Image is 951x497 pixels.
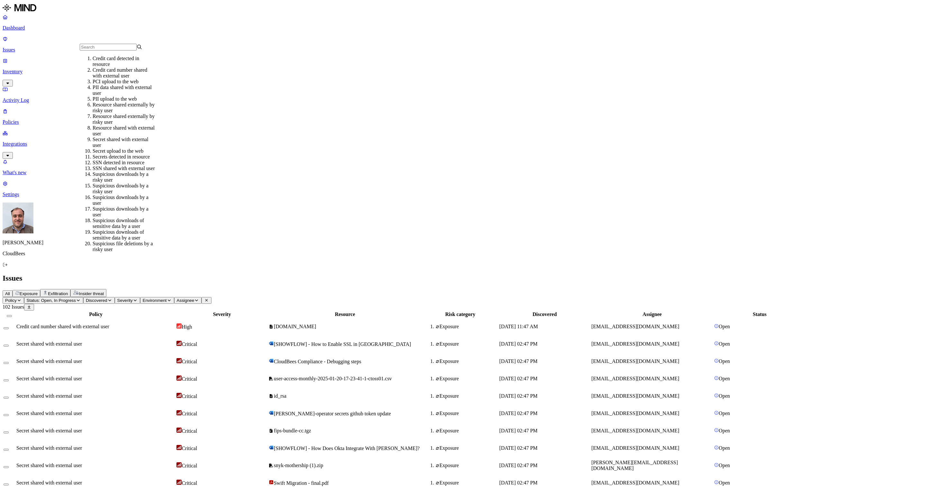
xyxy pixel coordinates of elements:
[591,358,679,364] span: [EMAIL_ADDRESS][DOMAIN_NAME]
[269,410,274,415] img: microsoft-word.svg
[4,431,9,433] button: Select row
[117,298,133,303] span: Severity
[714,393,719,398] img: status-open.svg
[714,480,719,484] img: status-open.svg
[93,56,155,67] div: Credit card detected in resource
[7,315,12,317] button: Select all
[714,411,719,415] img: status-open.svg
[182,463,197,468] span: Critical
[499,358,537,364] span: [DATE] 02:47 PM
[3,159,948,176] a: What's new
[3,192,948,197] p: Settings
[176,410,182,415] img: severity-critical.svg
[20,291,38,296] span: Exposure
[3,141,948,147] p: Integrations
[3,304,24,310] span: 102 Issues
[3,170,948,176] p: What's new
[3,251,948,257] p: CloudBees
[93,85,155,96] div: PII data shared with external user
[16,324,109,329] span: Credit card number shared with external user
[274,324,316,329] span: [DOMAIN_NAME]
[591,428,679,433] span: [EMAIL_ADDRESS][DOMAIN_NAME]
[93,154,155,160] div: Secrets detected in resource
[499,376,537,381] span: [DATE] 02:47 PM
[4,379,9,381] button: Select row
[714,324,719,328] img: status-open.svg
[274,393,286,399] span: id_rsa
[714,312,805,317] div: Status
[176,341,182,346] img: severity-critical.svg
[714,445,719,450] img: status-open.svg
[3,274,948,283] h2: Issues
[3,69,948,75] p: Inventory
[591,312,713,317] div: Assignee
[4,466,9,468] button: Select row
[435,428,498,434] div: Exposure
[93,96,155,102] div: PII upload to the web
[499,428,537,433] span: [DATE] 02:47 PM
[176,445,182,450] img: severity-critical.svg
[3,203,33,233] img: Filip Vlasic
[93,113,155,125] div: Resource shared externally by risky user
[3,58,948,86] a: Inventory
[274,446,420,451] span: [SHOWFLOW] - How Does Okta Integrate With [PERSON_NAME]?
[499,393,537,399] span: [DATE] 02:47 PM
[499,341,537,347] span: [DATE] 02:47 PM
[176,375,182,381] img: severity-critical.svg
[176,480,182,485] img: severity-critical.svg
[435,324,498,330] div: Exposure
[435,480,498,486] div: Exposure
[16,341,82,347] span: Secret shared with external user
[499,463,537,468] span: [DATE] 02:47 PM
[714,358,719,363] img: status-open.svg
[499,312,590,317] div: Discovered
[3,86,948,103] a: Activity Log
[591,445,679,451] span: [EMAIL_ADDRESS][DOMAIN_NAME]
[4,449,9,451] button: Select row
[3,25,948,31] p: Dashboard
[591,411,679,416] span: [EMAIL_ADDRESS][DOMAIN_NAME]
[3,97,948,103] p: Activity Log
[16,312,175,317] div: Policy
[3,108,948,125] a: Policies
[274,428,311,433] span: fips-bundle-cc.tgz
[16,358,82,364] span: Secret shared with external user
[274,376,392,381] span: user-access-monthly-2025-01-20-17-23-41-1-ctoss01.csv
[3,130,948,158] a: Integrations
[48,291,68,296] span: Exfiltration
[435,463,498,468] div: Exposure
[176,358,182,363] img: severity-critical.svg
[719,358,730,364] span: Open
[719,463,730,468] span: Open
[719,393,730,399] span: Open
[93,241,155,252] div: Suspicious file deletions by a risky user
[435,341,498,347] div: Exposure
[274,341,411,347] span: [SHOWFLOW] - How to Enable SSL in [GEOGRAPHIC_DATA]
[591,324,679,329] span: [EMAIL_ADDRESS][DOMAIN_NAME]
[274,359,361,364] span: CloudBees Compliance - Debugging steps
[435,445,498,451] div: Exposure
[16,480,82,485] span: Secret shared with external user
[3,119,948,125] p: Policies
[79,291,104,296] span: Insider threat
[176,323,182,329] img: severity-high.svg
[93,183,155,194] div: Suspicious downloads by a risky user
[719,324,730,329] span: Open
[16,376,82,381] span: Secret shared with external user
[3,47,948,53] p: Issues
[591,341,679,347] span: [EMAIL_ADDRESS][DOMAIN_NAME]
[182,480,197,486] span: Critical
[4,327,9,329] button: Select row
[714,341,719,346] img: status-open.svg
[591,480,679,485] span: [EMAIL_ADDRESS][DOMAIN_NAME]
[16,445,82,451] span: Secret shared with external user
[93,206,155,218] div: Suspicious downloads by a user
[93,79,155,85] div: PCI upload to the web
[269,480,274,485] img: adobe-pdf.svg
[93,166,155,171] div: SSN shared with external user
[3,14,948,31] a: Dashboard
[4,483,9,485] button: Select row
[176,312,267,317] div: Severity
[176,393,182,398] img: severity-critical.svg
[93,137,155,148] div: Secret shared with external user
